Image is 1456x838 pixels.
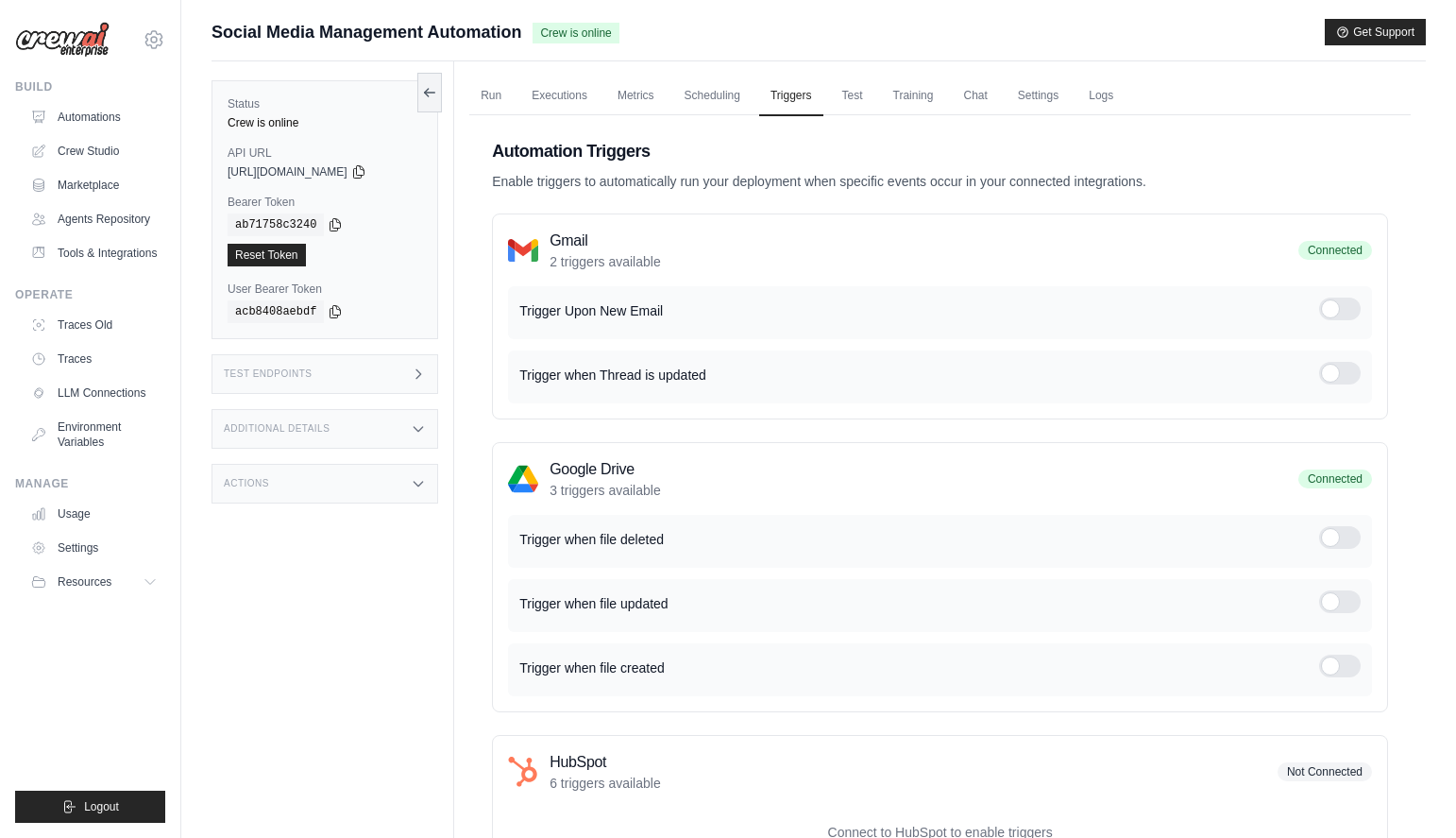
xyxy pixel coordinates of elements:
a: Tools & Integrations [23,238,165,268]
a: LLM Connections [23,378,165,408]
a: Executions [520,77,599,116]
div: Operate [15,287,165,302]
p: Trigger Upon New Email [519,301,1319,320]
p: 2 triggers available [550,252,661,271]
label: Bearer Token [228,195,422,210]
a: Chat [952,77,998,116]
span: Logout [84,799,119,814]
button: Get Support [1325,19,1426,45]
h3: Test Endpoints [224,368,313,380]
label: Status [228,96,422,111]
a: Run [469,77,513,116]
p: 6 triggers available [550,774,661,793]
a: Reset Token [228,244,306,266]
p: Trigger when Thread is updated [519,366,1319,385]
a: Crew Studio [23,136,165,166]
label: API URL [228,145,422,161]
p: Trigger when file deleted [519,530,1319,549]
a: Environment Variables [23,412,165,457]
h3: Gmail [550,230,661,252]
div: Manage [15,476,165,491]
img: Gmail [508,235,538,265]
p: Enable triggers to automatically run your deployment when specific events occur in your connected... [492,172,1388,191]
img: Google Drive [508,464,538,494]
img: HubSpot [508,757,538,787]
button: Resources [23,567,165,597]
div: Build [15,79,165,94]
a: Usage [23,499,165,529]
a: Traces Old [23,310,165,340]
a: Triggers [759,77,823,116]
h2: Automation Triggers [492,138,1388,164]
span: Connected [1298,241,1372,260]
p: Trigger when file created [519,658,1319,677]
code: acb8408aebdf [228,300,324,323]
span: Connected [1298,470,1372,488]
h3: Google Drive [550,458,661,481]
div: Crew is online [228,115,422,130]
a: Settings [23,533,165,563]
a: Automations [23,102,165,132]
span: Social Media Management Automation [212,19,521,45]
a: Marketplace [23,170,165,200]
a: Metrics [606,77,666,116]
code: ab71758c3240 [228,214,324,236]
h3: Actions [224,478,269,489]
a: Traces [23,344,165,374]
img: Logo [15,22,110,58]
a: Test [831,77,874,116]
span: Crew is online [533,23,618,43]
p: Trigger when file updated [519,594,1319,613]
p: 3 triggers available [550,481,661,500]
span: [URL][DOMAIN_NAME] [228,164,347,180]
span: Not Connected [1278,762,1372,781]
button: Logout [15,791,165,823]
a: Training [882,77,945,116]
a: Logs [1077,77,1125,116]
a: Agents Repository [23,204,165,234]
a: Settings [1007,77,1070,116]
span: Resources [58,574,111,590]
label: User Bearer Token [228,282,422,297]
a: Scheduling [673,77,752,116]
h3: HubSpot [550,751,661,774]
h3: Additional Details [224,423,330,435]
